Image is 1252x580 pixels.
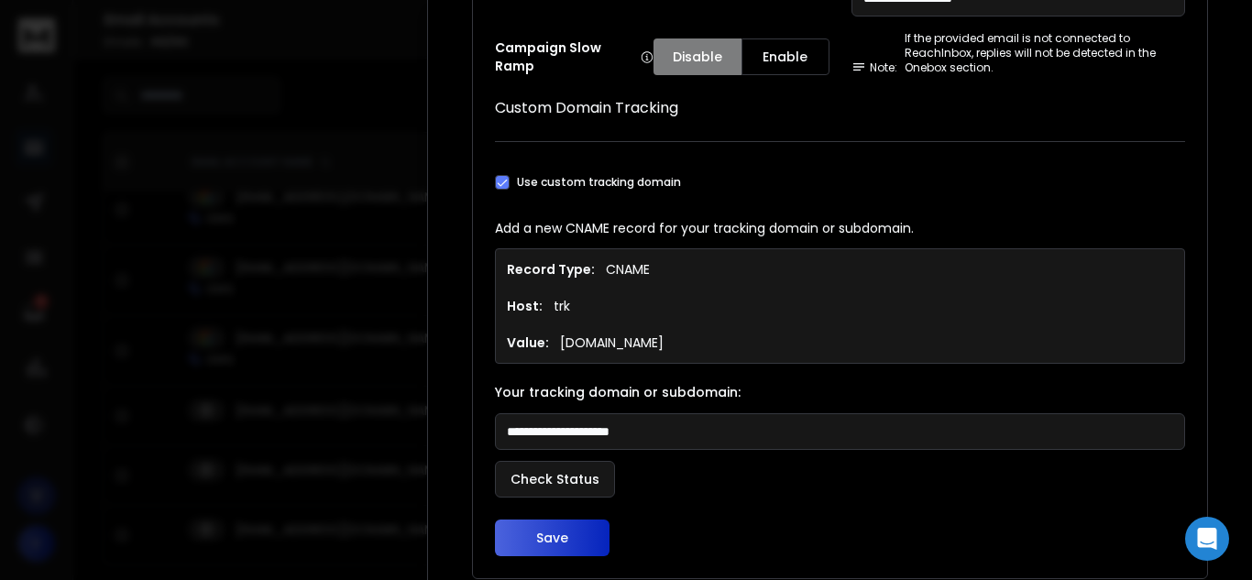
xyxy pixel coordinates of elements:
[517,175,681,190] label: Use custom tracking domain
[507,260,595,279] h1: Record Type:
[495,97,1185,119] h1: Custom Domain Tracking
[1185,517,1229,561] div: Open Intercom Messenger
[507,334,549,352] h1: Value:
[495,386,1185,399] label: Your tracking domain or subdomain:
[741,38,829,75] button: Enable
[495,461,615,498] button: Check Status
[495,520,610,556] button: Save
[653,38,741,75] button: Disable
[851,31,1186,75] div: If the provided email is not connected to ReachInbox, replies will not be detected in the Onebox ...
[495,219,1185,237] p: Add a new CNAME record for your tracking domain or subdomain.
[554,297,570,315] p: trk
[606,260,650,279] p: CNAME
[851,60,897,75] span: Note:
[507,297,543,315] h1: Host:
[560,334,664,352] p: [DOMAIN_NAME]
[495,38,653,75] p: Campaign Slow Ramp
